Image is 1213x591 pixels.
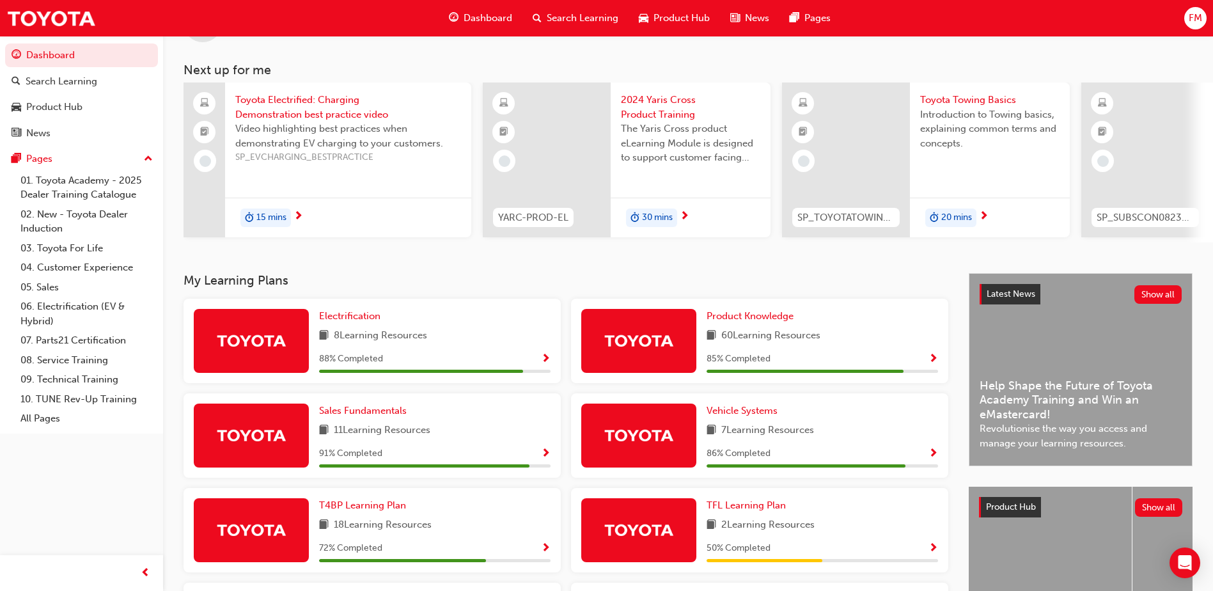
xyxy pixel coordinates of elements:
[319,498,411,513] a: T4BP Learning Plan
[797,210,895,225] span: SP_TOYOTATOWING_0424
[541,446,551,462] button: Show Progress
[319,405,407,416] span: Sales Fundamentals
[184,273,948,288] h3: My Learning Plans
[980,284,1182,304] a: Latest NewsShow all
[798,155,810,167] span: learningRecordVerb_NONE-icon
[319,309,386,324] a: Electrification
[5,147,158,171] button: Pages
[12,102,21,113] span: car-icon
[928,448,938,460] span: Show Progress
[782,83,1070,237] a: SP_TOYOTATOWING_0424Toyota Towing BasicsIntroduction to Towing basics, explaining common terms an...
[499,95,508,112] span: learningResourceType_ELEARNING-icon
[541,448,551,460] span: Show Progress
[1098,124,1107,141] span: booktick-icon
[12,128,21,139] span: news-icon
[5,70,158,93] a: Search Learning
[319,310,380,322] span: Electrification
[707,517,716,533] span: book-icon
[1184,7,1207,29] button: FM
[928,446,938,462] button: Show Progress
[630,210,639,226] span: duration-icon
[319,517,329,533] span: book-icon
[216,424,286,446] img: Trak
[15,205,158,239] a: 02. New - Toyota Dealer Induction
[928,540,938,556] button: Show Progress
[920,107,1060,151] span: Introduction to Towing basics, explaining common terms and concepts.
[986,501,1036,512] span: Product Hub
[790,10,799,26] span: pages-icon
[498,210,568,225] span: YARC-PROD-EL
[779,5,841,31] a: pages-iconPages
[12,154,21,165] span: pages-icon
[319,404,412,418] a: Sales Fundamentals
[144,151,153,168] span: up-icon
[604,329,674,352] img: Trak
[319,423,329,439] span: book-icon
[200,124,209,141] span: booktick-icon
[26,74,97,89] div: Search Learning
[969,273,1193,466] a: Latest NewsShow allHelp Shape the Future of Toyota Academy Training and Win an eMastercard!Revolu...
[720,5,779,31] a: news-iconNews
[522,5,629,31] a: search-iconSearch Learning
[930,210,939,226] span: duration-icon
[15,297,158,331] a: 06. Electrification (EV & Hybrid)
[15,351,158,370] a: 08. Service Training
[334,328,427,344] span: 8 Learning Resources
[499,124,508,141] span: booktick-icon
[499,155,510,167] span: learningRecordVerb_NONE-icon
[928,354,938,365] span: Show Progress
[184,83,471,237] a: Toyota Electrified: Charging Demonstration best practice videoVideo highlighting best practices w...
[707,404,783,418] a: Vehicle Systems
[1189,11,1202,26] span: FM
[12,76,20,88] span: search-icon
[541,540,551,556] button: Show Progress
[653,11,710,26] span: Product Hub
[941,210,972,225] span: 20 mins
[319,541,382,556] span: 72 % Completed
[707,423,716,439] span: book-icon
[26,100,82,114] div: Product Hub
[334,517,432,533] span: 18 Learning Resources
[707,500,786,511] span: TFL Learning Plan
[707,541,771,556] span: 50 % Completed
[707,446,771,461] span: 86 % Completed
[1134,285,1182,304] button: Show all
[256,210,286,225] span: 15 mins
[604,424,674,446] img: Trak
[163,63,1213,77] h3: Next up for me
[483,83,771,237] a: YARC-PROD-EL2024 Yaris Cross Product TrainingThe Yaris Cross product eLearning Module is designed...
[642,210,673,225] span: 30 mins
[235,150,461,165] span: SP_EVCHARGING_BESTPRACTICE
[293,211,303,223] span: next-icon
[920,93,1060,107] span: Toyota Towing Basics
[928,543,938,555] span: Show Progress
[15,171,158,205] a: 01. Toyota Academy - 2025 Dealer Training Catalogue
[15,331,158,351] a: 07. Parts21 Certification
[319,328,329,344] span: book-icon
[680,211,689,223] span: next-icon
[1097,210,1194,225] span: SP_SUBSCON0823_EL
[1097,155,1109,167] span: learningRecordVerb_NONE-icon
[235,93,461,122] span: Toyota Electrified: Charging Demonstration best practice video
[1098,95,1107,112] span: learningResourceType_ELEARNING-icon
[547,11,618,26] span: Search Learning
[15,278,158,297] a: 05. Sales
[721,517,815,533] span: 2 Learning Resources
[235,122,461,150] span: Video highlighting best practices when demonstrating EV charging to your customers.
[629,5,720,31] a: car-iconProduct Hub
[980,379,1182,422] span: Help Shape the Future of Toyota Academy Training and Win an eMastercard!
[541,354,551,365] span: Show Progress
[319,446,382,461] span: 91 % Completed
[707,309,799,324] a: Product Knowledge
[26,126,51,141] div: News
[804,11,831,26] span: Pages
[200,95,209,112] span: laptop-icon
[707,310,794,322] span: Product Knowledge
[141,565,150,581] span: prev-icon
[15,258,158,278] a: 04. Customer Experience
[541,543,551,555] span: Show Progress
[799,124,808,141] span: booktick-icon
[319,500,406,511] span: T4BP Learning Plan
[707,498,791,513] a: TFL Learning Plan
